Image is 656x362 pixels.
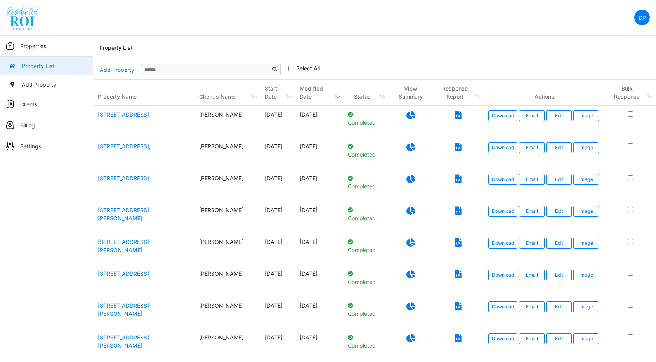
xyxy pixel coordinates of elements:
a: Download [488,206,517,217]
button: Image [573,301,599,312]
a: Edit [546,333,572,344]
td: [DATE] [260,169,295,201]
a: Edit [546,206,572,217]
button: Email [519,206,545,217]
p: Completed [348,142,384,158]
td: [PERSON_NAME] [194,329,260,360]
a: Download [488,333,517,344]
a: [STREET_ADDRESS][PERSON_NAME] [98,207,149,221]
td: [DATE] [295,297,343,329]
button: Image [573,206,599,217]
td: [DATE] [295,329,343,360]
a: [STREET_ADDRESS] [98,175,149,181]
td: [DATE] [260,106,295,137]
p: Properties [20,42,46,50]
p: Completed [348,110,384,127]
p: DP [639,14,646,22]
img: sidemenu_properties.png [6,42,14,50]
p: Clients [20,100,37,108]
td: [DATE] [295,137,343,169]
img: spp logo [6,5,40,30]
a: DP [634,10,650,25]
th: Start Date: activate to sort column ascending [260,80,295,106]
td: [PERSON_NAME] [194,137,260,169]
button: Email [519,270,545,280]
button: Email [519,142,545,153]
td: [DATE] [260,233,295,265]
td: [PERSON_NAME] [194,233,260,265]
p: Completed [348,174,384,190]
td: [DATE] [260,137,295,169]
td: [PERSON_NAME] [194,106,260,137]
th: View Summary [388,80,433,106]
label: Select All [296,64,320,72]
th: Client's Name: activate to sort column ascending [194,80,260,106]
a: Download [488,270,517,280]
p: Settings [20,142,41,150]
a: [STREET_ADDRESS] [98,111,149,118]
a: Download [488,238,517,249]
a: Download [488,174,517,185]
img: sidemenu_settings.png [6,142,14,150]
p: Completed [348,270,384,286]
button: Image [573,142,599,153]
button: Image [573,238,599,249]
button: Email [519,238,545,249]
td: [DATE] [295,265,343,297]
td: [DATE] [260,201,295,233]
h6: Property List [99,45,133,51]
a: Edit [546,270,572,280]
img: sidemenu_client.png [6,100,14,108]
a: Edit [546,110,572,121]
td: [PERSON_NAME] [194,265,260,297]
a: Edit [546,142,572,153]
td: [PERSON_NAME] [194,297,260,329]
p: Completed [348,301,384,318]
td: [DATE] [260,297,295,329]
td: [PERSON_NAME] [194,169,260,201]
p: Completed [348,333,384,350]
img: sidemenu_billing.png [6,121,14,129]
button: Email [519,110,545,121]
td: [DATE] [295,201,343,233]
a: [STREET_ADDRESS], [98,143,151,150]
td: [DATE] [295,233,343,265]
button: Email [519,301,545,312]
th: Bulk Response: activate to sort column ascending [605,80,656,106]
a: Edit [546,301,572,312]
td: [PERSON_NAME] [194,201,260,233]
a: [STREET_ADDRESS][PERSON_NAME] [98,334,149,349]
th: Property Name: activate to sort column ascending [93,80,194,106]
td: [DATE] [295,169,343,201]
th: Modified Date: activate to sort column ascending [295,80,343,106]
a: Add Property [99,63,135,77]
a: Edit [546,238,572,249]
button: Email [519,333,545,344]
a: Download [488,142,517,153]
button: Image [573,270,599,280]
button: Email [519,174,545,185]
th: Response Report: activate to sort column ascending [433,80,484,106]
button: Image [573,174,599,185]
th: Status: activate to sort column ascending [343,80,389,106]
a: [STREET_ADDRESS][PERSON_NAME] [98,238,149,253]
td: [DATE] [260,265,295,297]
a: Download [488,301,517,312]
a: [STREET_ADDRESS][PERSON_NAME] [98,302,149,317]
button: Image [573,110,599,121]
p: Completed [348,206,384,222]
button: Image [573,333,599,344]
th: Actions [484,80,605,106]
a: Edit [546,174,572,185]
input: Sizing example input [141,64,270,75]
td: [DATE] [295,106,343,137]
td: [DATE] [260,329,295,360]
a: [STREET_ADDRESS] [98,270,149,277]
p: Billing [20,121,35,129]
p: Completed [348,238,384,254]
a: Download [488,110,517,121]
